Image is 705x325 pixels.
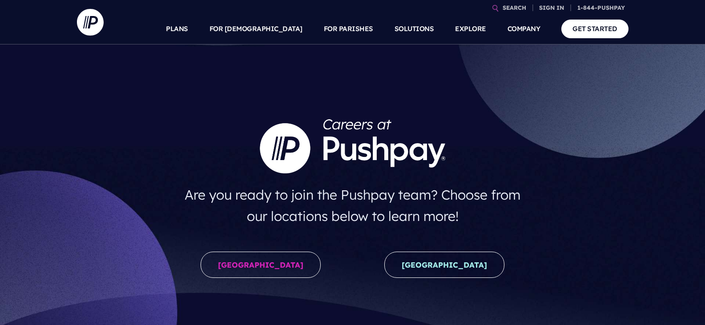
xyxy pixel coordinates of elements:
[324,13,373,44] a: FOR PARISHES
[384,252,504,278] a: [GEOGRAPHIC_DATA]
[166,13,188,44] a: PLANS
[508,13,540,44] a: COMPANY
[176,181,529,230] h4: Are you ready to join the Pushpay team? Choose from our locations below to learn more!
[561,20,628,38] a: GET STARTED
[455,13,486,44] a: EXPLORE
[201,252,321,278] a: [GEOGRAPHIC_DATA]
[395,13,434,44] a: SOLUTIONS
[209,13,302,44] a: FOR [DEMOGRAPHIC_DATA]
